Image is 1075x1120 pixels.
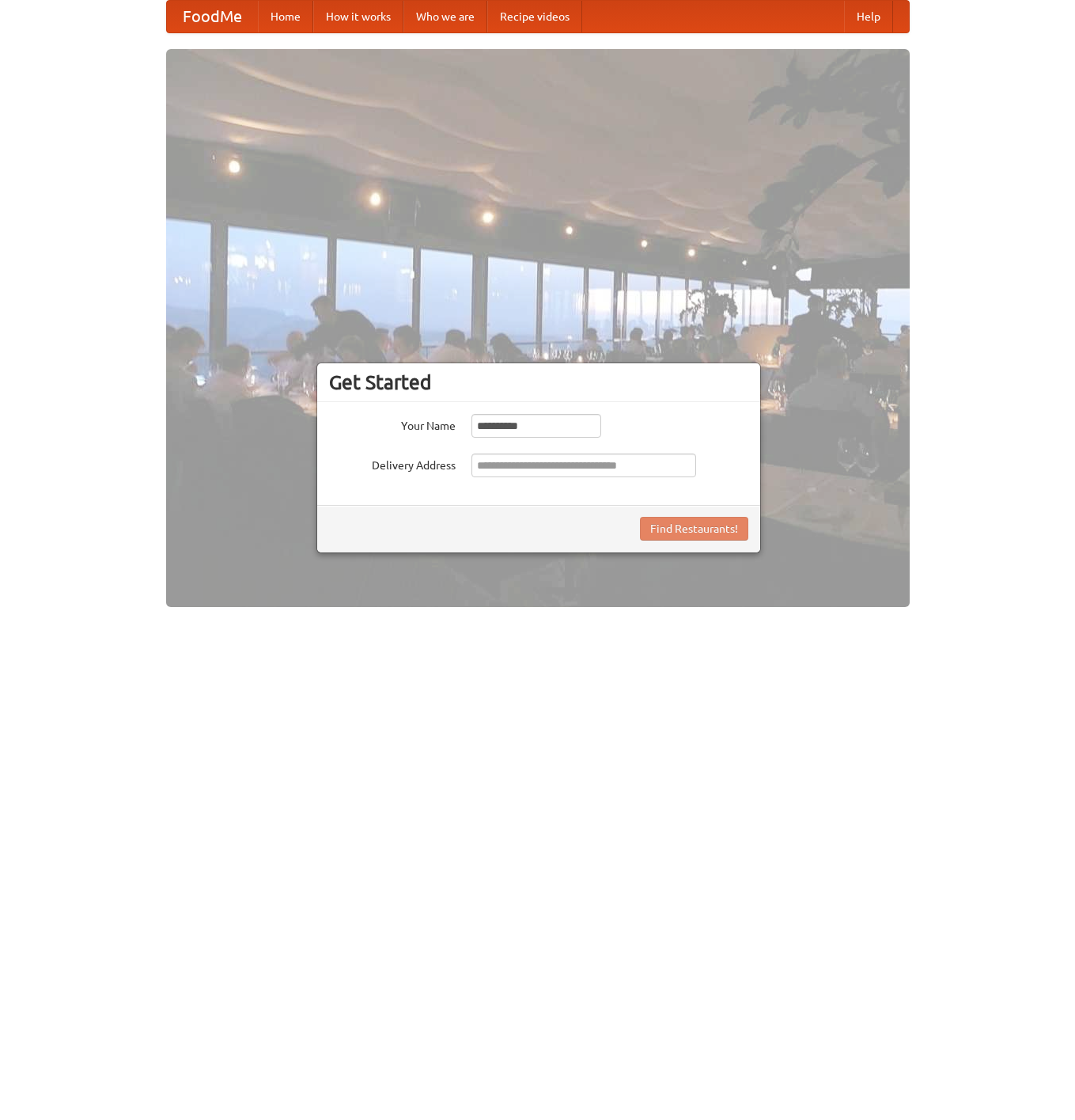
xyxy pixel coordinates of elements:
[844,1,893,32] a: Help
[329,414,456,434] label: Your Name
[313,1,403,32] a: How it works
[167,1,258,32] a: FoodMe
[329,370,748,394] h3: Get Started
[640,517,748,541] button: Find Restaurants!
[329,454,456,473] label: Delivery Address
[403,1,487,32] a: Who we are
[258,1,313,32] a: Home
[487,1,582,32] a: Recipe videos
